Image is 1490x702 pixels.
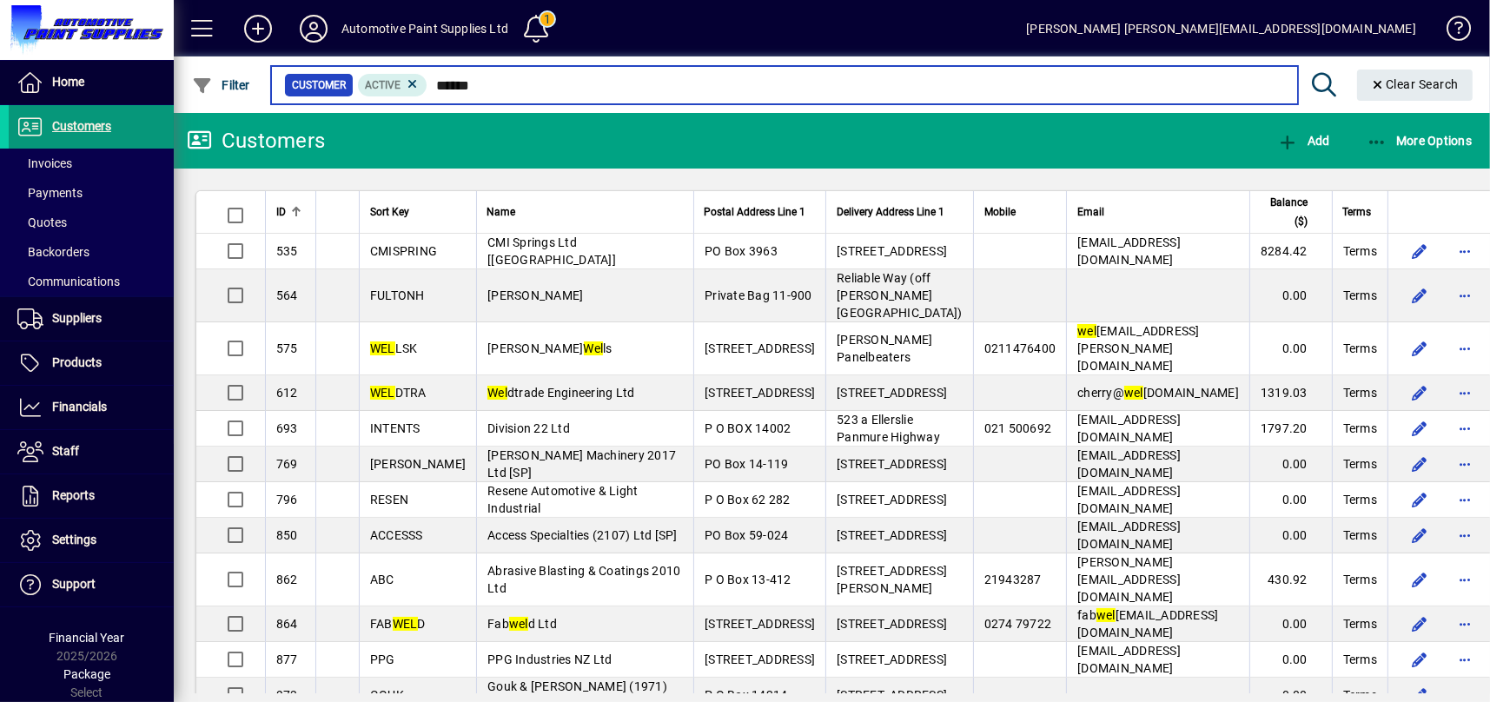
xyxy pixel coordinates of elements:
button: Clear [1357,70,1473,101]
span: P O BOX 14002 [705,421,791,435]
span: [EMAIL_ADDRESS][PERSON_NAME][DOMAIN_NAME] [1077,324,1200,373]
span: [STREET_ADDRESS] [837,457,947,471]
a: Backorders [9,237,174,267]
span: [STREET_ADDRESS] [705,652,815,666]
span: Terms [1343,455,1377,473]
button: Add [1273,125,1334,156]
span: ID [276,202,286,222]
td: 0.00 [1249,269,1332,322]
em: Wel [584,341,604,355]
span: P O Box 62 282 [705,493,791,507]
span: [STREET_ADDRESS] [705,386,815,400]
a: Knowledge Base [1434,3,1468,60]
td: 1319.03 [1249,375,1332,411]
span: Sort Key [370,202,409,222]
a: Suppliers [9,297,174,341]
em: wel [509,617,528,631]
span: 564 [276,288,298,302]
span: [STREET_ADDRESS] [837,386,947,400]
td: 8284.42 [1249,234,1332,269]
span: [PERSON_NAME] Panelbeaters [837,333,932,364]
button: More options [1451,610,1479,638]
span: Payments [17,186,83,200]
a: Home [9,61,174,104]
span: Access Specialties (2107) Ltd [SP] [487,528,678,542]
button: More Options [1362,125,1477,156]
span: 769 [276,457,298,471]
span: DTRA [370,386,427,400]
span: Terms [1343,242,1377,260]
button: More options [1451,646,1479,673]
span: 850 [276,528,298,542]
span: 864 [276,617,298,631]
span: [STREET_ADDRESS] [837,617,947,631]
button: Edit [1406,450,1434,478]
button: Edit [1406,334,1434,362]
span: PO Box 14-119 [705,457,788,471]
span: Terms [1343,420,1377,437]
button: More options [1451,566,1479,593]
span: Support [52,577,96,591]
span: Customer [292,76,346,94]
span: Filter [192,78,250,92]
span: 862 [276,573,298,586]
span: More Options [1367,134,1473,148]
button: Filter [188,70,255,101]
span: Private Bag 11-900 [705,288,812,302]
span: Terms [1343,384,1377,401]
div: ID [276,202,305,222]
a: Payments [9,178,174,208]
button: More options [1451,281,1479,309]
em: WEL [393,617,418,631]
button: More options [1451,521,1479,549]
em: wel [1077,324,1096,338]
button: Profile [286,13,341,44]
span: [STREET_ADDRESS] [837,688,947,702]
button: More options [1451,414,1479,442]
span: [EMAIL_ADDRESS][DOMAIN_NAME] [1077,413,1181,444]
span: Reliable Way (off [PERSON_NAME][GEOGRAPHIC_DATA]) [837,271,963,320]
span: [STREET_ADDRESS] [705,341,815,355]
span: [PERSON_NAME] Machinery 2017 Ltd [SP] [487,448,676,480]
span: GOUK [370,688,404,702]
div: Automotive Paint Supplies Ltd [341,15,508,43]
span: ACCESSS [370,528,423,542]
span: Resene Automotive & Light Industrial [487,484,638,515]
button: More options [1451,237,1479,265]
span: PPG [370,652,395,666]
span: Financial Year [50,631,125,645]
span: ABC [370,573,394,586]
button: Edit [1406,566,1434,593]
span: Delivery Address Line 1 [837,202,944,222]
span: 612 [276,386,298,400]
td: 0.00 [1249,606,1332,642]
span: 575 [276,341,298,355]
button: Add [230,13,286,44]
span: Fab d Ltd [487,617,557,631]
button: Edit [1406,610,1434,638]
span: Package [63,667,110,681]
span: [EMAIL_ADDRESS][DOMAIN_NAME] [1077,235,1181,267]
span: 796 [276,493,298,507]
a: Reports [9,474,174,518]
span: Settings [52,533,96,546]
div: Email [1077,202,1239,222]
button: Edit [1406,521,1434,549]
span: [EMAIL_ADDRESS][DOMAIN_NAME] [1077,448,1181,480]
span: 877 [276,652,298,666]
button: More options [1451,334,1479,362]
span: Products [52,355,102,369]
span: [EMAIL_ADDRESS][DOMAIN_NAME] [1077,484,1181,515]
a: Support [9,563,174,606]
a: Settings [9,519,174,562]
span: Reports [52,488,95,502]
span: Name [487,202,516,222]
td: 0.00 [1249,447,1332,482]
td: 0.00 [1249,322,1332,375]
span: 0274 79722 [984,617,1052,631]
button: More options [1451,379,1479,407]
a: Products [9,341,174,385]
span: Terms [1343,340,1377,357]
span: Home [52,75,84,89]
span: Customers [52,119,111,133]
